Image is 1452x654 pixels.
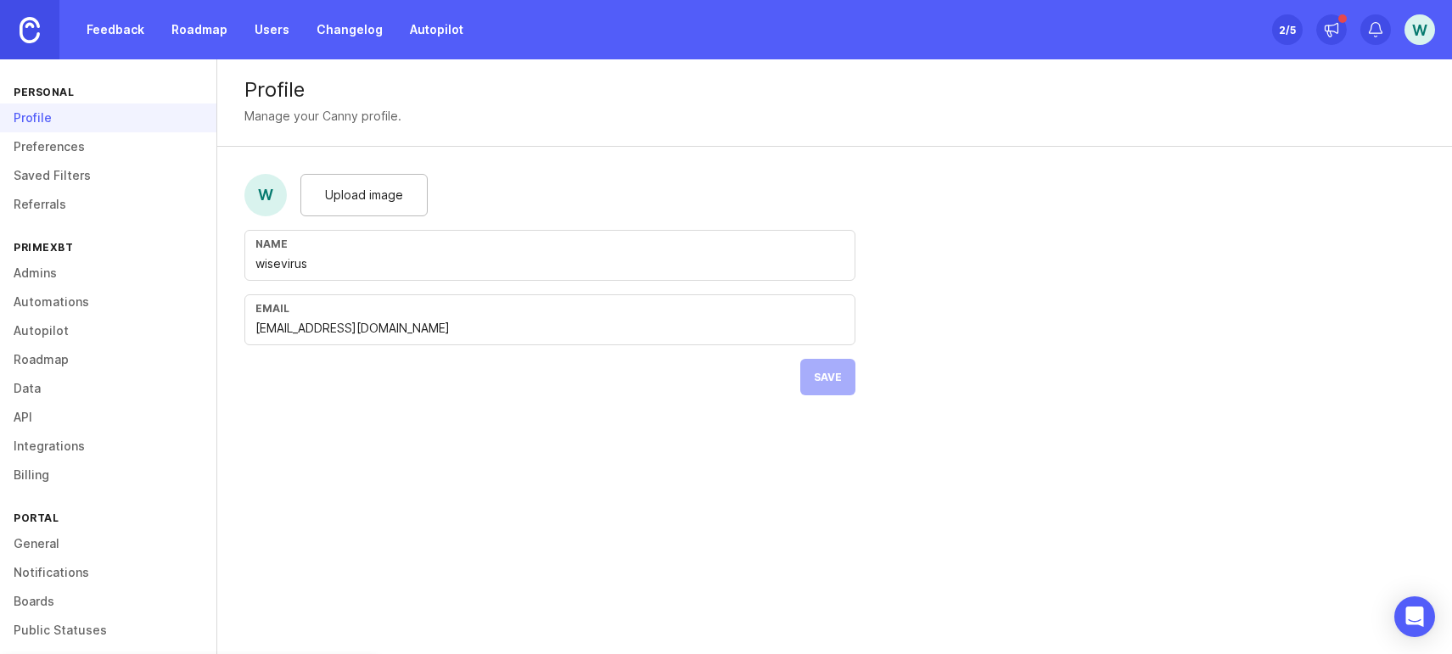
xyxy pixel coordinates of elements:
[400,14,474,45] a: Autopilot
[244,14,300,45] a: Users
[255,238,844,250] div: Name
[244,107,401,126] div: Manage your Canny profile.
[244,80,1425,100] div: Profile
[306,14,393,45] a: Changelog
[1394,596,1435,637] div: Open Intercom Messenger
[76,14,154,45] a: Feedback
[255,302,844,315] div: Email
[20,17,40,43] img: Canny Home
[161,14,238,45] a: Roadmap
[1279,18,1296,42] div: 2 /5
[325,186,403,204] span: Upload image
[1272,14,1303,45] button: 2/5
[1404,14,1435,45] button: w
[244,174,287,216] div: w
